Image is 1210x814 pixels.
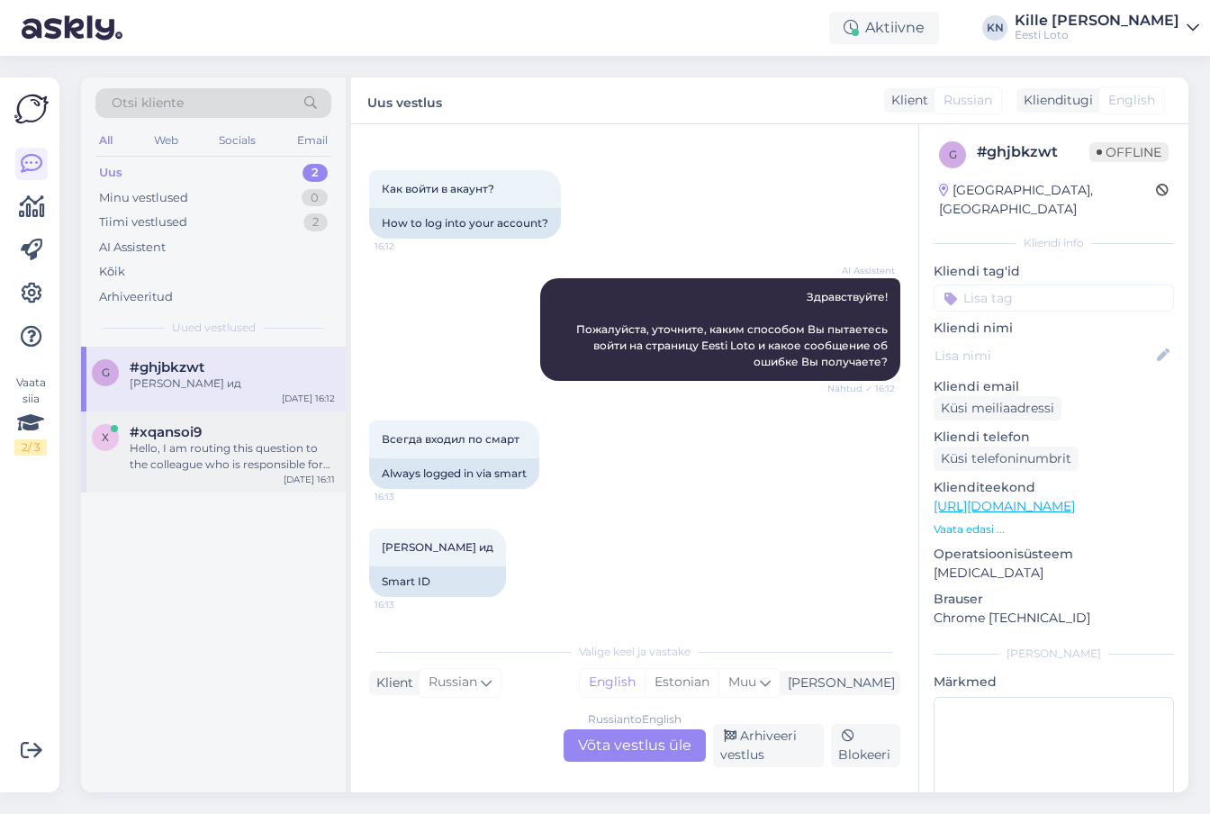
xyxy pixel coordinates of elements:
div: Email [293,129,331,152]
span: Russian [429,673,477,692]
span: Muu [728,674,756,690]
div: [DATE] 16:12 [282,392,335,405]
span: Otsi kliente [112,94,184,113]
span: #xqansoi9 [130,424,202,440]
span: AI Assistent [827,264,895,277]
div: How to log into your account? [369,208,561,239]
div: Kille [PERSON_NAME] [1015,14,1179,28]
span: Всегда входил по смарт [382,432,519,446]
div: Klient [884,91,928,110]
input: Lisa nimi [935,346,1153,366]
img: Askly Logo [14,92,49,126]
a: [URL][DOMAIN_NAME] [934,498,1075,514]
p: Märkmed [934,673,1174,692]
span: Uued vestlused [172,320,256,336]
div: 2 / 3 [14,439,47,456]
div: [PERSON_NAME] ид [130,375,335,392]
div: AI Assistent [99,239,166,257]
div: Vaata siia [14,375,47,456]
div: [GEOGRAPHIC_DATA], [GEOGRAPHIC_DATA] [939,181,1156,219]
div: [PERSON_NAME] [934,646,1174,662]
div: Aktiivne [829,12,939,44]
span: Здравствуйте! Пожалуйста, уточните, каким способом Вы пытаетесь войти на страницу Eesti Loto и ка... [576,290,890,368]
div: English [580,669,645,696]
div: KN [982,15,1007,41]
div: Võta vestlus üle [564,729,706,762]
div: [PERSON_NAME] [781,674,895,692]
span: g [949,148,957,161]
p: Brauser [934,590,1174,609]
div: [DATE] 16:11 [284,473,335,486]
div: Minu vestlused [99,189,188,207]
div: Web [150,129,182,152]
span: #ghjbkzwt [130,359,204,375]
div: Russian to English [588,711,682,728]
div: 0 [302,189,328,207]
div: 2 [302,164,328,182]
input: Lisa tag [934,285,1174,312]
div: Socials [215,129,259,152]
span: Russian [944,91,992,110]
div: Always logged in via smart [369,458,539,489]
span: 16:13 [375,598,442,611]
span: [PERSON_NAME] ид [382,540,493,554]
div: Küsi meiliaadressi [934,396,1061,421]
span: Nähtud ✓ 16:12 [827,382,895,395]
p: Kliendi email [934,377,1174,396]
span: 16:13 [375,490,442,503]
p: [MEDICAL_DATA] [934,564,1174,583]
div: Blokeeri [831,724,900,767]
div: Valige keel ja vastake [369,644,900,660]
p: Chrome [TECHNICAL_ID] [934,609,1174,628]
div: # ghjbkzwt [977,141,1089,163]
div: Klienditugi [1016,91,1093,110]
span: x [102,430,109,444]
div: Kliendi info [934,235,1174,251]
div: Kõik [99,263,125,281]
div: Klient [369,674,413,692]
div: Tiimi vestlused [99,213,187,231]
div: Hello, I am routing this question to the colleague who is responsible for this topic. The reply m... [130,440,335,473]
div: Eesti Loto [1015,28,1179,42]
label: Uus vestlus [367,88,442,113]
p: Kliendi telefon [934,428,1174,447]
span: g [102,366,110,379]
span: English [1108,91,1155,110]
div: Küsi telefoninumbrit [934,447,1079,471]
div: 2 [303,213,328,231]
div: All [95,129,116,152]
span: Как войти в акаунт? [382,182,494,195]
a: Kille [PERSON_NAME]Eesti Loto [1015,14,1199,42]
p: Vaata edasi ... [934,521,1174,538]
div: Smart ID [369,566,506,597]
span: 16:12 [375,240,442,253]
p: Operatsioonisüsteem [934,545,1174,564]
div: Arhiveeri vestlus [713,724,824,767]
p: Klienditeekond [934,478,1174,497]
div: Estonian [645,669,718,696]
div: Arhiveeritud [99,288,173,306]
p: Kliendi nimi [934,319,1174,338]
span: Offline [1089,142,1169,162]
div: Uus [99,164,122,182]
p: Kliendi tag'id [934,262,1174,281]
